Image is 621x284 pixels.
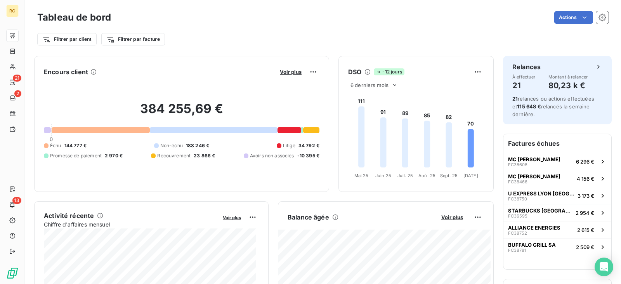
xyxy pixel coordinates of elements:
span: FC38608 [508,162,527,167]
span: Voir plus [280,69,302,75]
tspan: Juil. 25 [397,173,413,178]
button: ALLIANCE ENERGIESFC387522 615 € [503,221,611,238]
span: 3 173 € [578,193,594,199]
h4: 21 [512,79,536,92]
span: FC38750 [508,197,527,201]
span: 13 [12,197,21,204]
button: Actions [554,11,593,24]
span: 21 [13,75,21,82]
h6: Encours client [44,67,88,77]
button: Voir plus [278,68,304,75]
span: 34 792 € [298,142,319,149]
span: 188 246 € [186,142,209,149]
span: -12 jours [374,68,404,75]
button: U EXPRESS LYON [GEOGRAPHIC_DATA]FC387503 173 € [503,187,611,204]
span: Non-échu [160,142,183,149]
span: 2 615 € [577,227,594,233]
span: Avoirs non associés [250,152,294,159]
span: Échu [50,142,61,149]
h4: 80,23 k € [548,79,588,92]
span: MC [PERSON_NAME] [508,173,560,179]
span: FC38466 [508,179,527,184]
span: Voir plus [441,214,463,220]
tspan: Mai 25 [354,173,369,178]
span: ALLIANCE ENERGIES [508,225,560,231]
span: 4 156 € [577,176,594,182]
span: 2 509 € [576,244,594,250]
tspan: Juin 25 [375,173,391,178]
span: Chiffre d'affaires mensuel [44,220,217,228]
h6: Relances [512,62,541,71]
button: MC [PERSON_NAME]FC386086 296 € [503,153,611,170]
button: STARBUCKS [GEOGRAPHIC_DATA]FC365952 954 € [503,204,611,221]
span: Recouvrement [157,152,191,159]
div: RC [6,5,19,17]
h3: Tableau de bord [37,10,111,24]
tspan: Sept. 25 [440,173,458,178]
span: Voir plus [223,215,241,220]
span: 23 866 € [194,152,215,159]
span: 2 [14,90,21,97]
span: FC38752 [508,231,527,235]
div: Open Intercom Messenger [595,258,613,276]
span: 21 [512,96,518,102]
h6: DSO [348,67,361,77]
button: Filtrer par client [37,33,97,45]
span: 6 296 € [576,159,594,165]
tspan: Août 25 [418,173,435,178]
h6: Activité récente [44,211,94,220]
span: Promesse de paiement [50,152,102,159]
span: 115 648 € [517,103,541,110]
span: 144 777 € [64,142,87,149]
span: BUFFALO GRILL SA [508,242,556,248]
span: À effectuer [512,75,536,79]
button: BUFFALO GRILL SAFC387812 509 € [503,238,611,255]
span: 6 derniers mois [350,82,389,88]
span: STARBUCKS [GEOGRAPHIC_DATA] [508,207,572,214]
button: MC [PERSON_NAME]FC384664 156 € [503,170,611,187]
span: FC38781 [508,248,526,253]
span: 0 [50,136,53,142]
h2: 384 255,69 € [44,101,319,124]
span: MC [PERSON_NAME] [508,156,560,162]
span: U EXPRESS LYON [GEOGRAPHIC_DATA] [508,190,574,197]
span: 2 970 € [105,152,123,159]
button: Filtrer par facture [101,33,165,45]
h6: Factures échues [503,134,611,153]
button: Voir plus [439,214,465,221]
img: Logo LeanPay [6,267,19,279]
span: Litige [283,142,295,149]
button: Voir plus [220,214,243,221]
span: Montant à relancer [548,75,588,79]
span: 2 954 € [576,210,594,216]
span: relances ou actions effectuées et relancés la semaine dernière. [512,96,594,117]
h6: Balance âgée [288,213,329,222]
span: -10 395 € [297,152,319,159]
span: FC36595 [508,214,527,218]
tspan: [DATE] [463,173,478,178]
